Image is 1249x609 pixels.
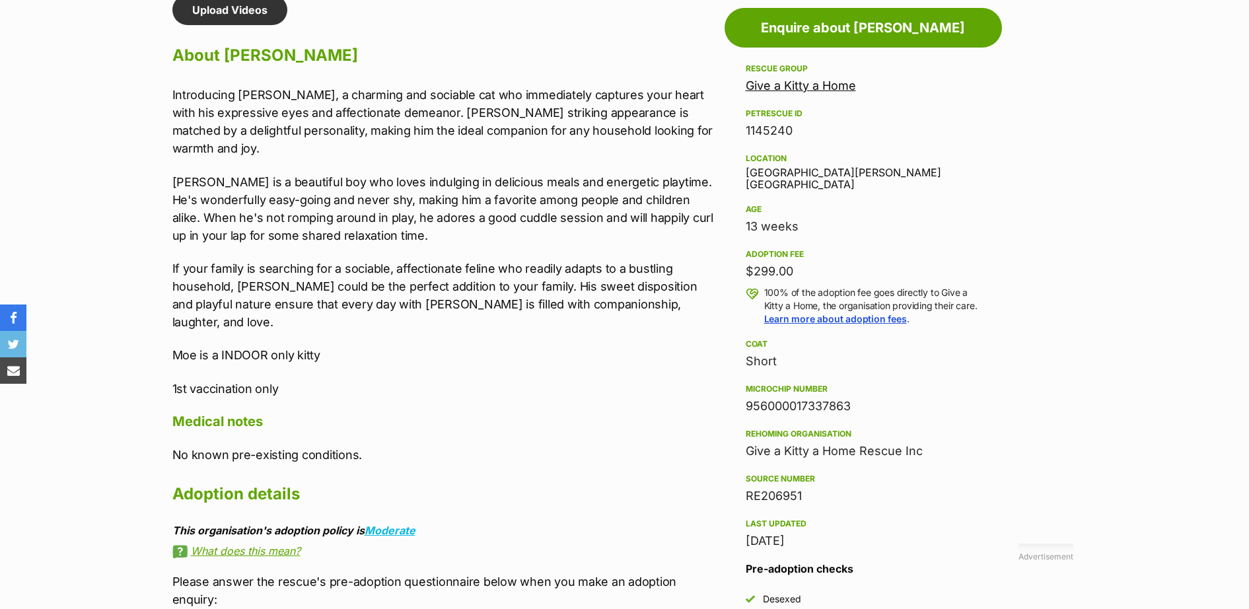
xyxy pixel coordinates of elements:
[172,524,718,536] div: This organisation's adoption policy is
[746,442,981,460] div: Give a Kitty a Home Rescue Inc
[746,262,981,281] div: $299.00
[172,413,718,430] h4: Medical notes
[746,122,981,140] div: 1145240
[746,204,981,215] div: Age
[746,63,981,74] div: Rescue group
[172,41,718,70] h2: About [PERSON_NAME]
[746,151,981,191] div: [GEOGRAPHIC_DATA][PERSON_NAME][GEOGRAPHIC_DATA]
[172,480,718,509] h2: Adoption details
[172,346,718,364] p: Moe is a INDOOR only kitty
[172,545,718,557] a: What does this mean?
[172,573,718,608] p: Please answer the rescue's pre-adoption questionnaire below when you make an adoption enquiry:
[746,79,856,92] a: Give a Kitty a Home
[746,487,981,505] div: RE206951
[746,532,981,550] div: [DATE]
[746,108,981,119] div: PetRescue ID
[746,384,981,394] div: Microchip number
[725,8,1002,48] a: Enquire about [PERSON_NAME]
[746,397,981,415] div: 956000017337863
[746,153,981,164] div: Location
[746,339,981,349] div: Coat
[764,286,981,326] p: 100% of the adoption fee goes directly to Give a Kitty a Home, the organisation providing their c...
[746,249,981,260] div: Adoption fee
[763,592,801,606] div: Desexed
[172,446,718,464] p: No known pre-existing conditions.
[764,313,907,324] a: Learn more about adoption fees
[172,260,718,331] p: If your family is searching for a sociable, affectionate feline who readily adapts to a bustling ...
[746,519,981,529] div: Last updated
[172,173,718,244] p: [PERSON_NAME] is a beautiful boy who loves indulging in delicious meals and energetic playtime. H...
[746,217,981,236] div: 13 weeks
[365,524,415,537] a: Moderate
[746,429,981,439] div: Rehoming organisation
[172,86,718,157] p: Introducing [PERSON_NAME], a charming and sociable cat who immediately captures your heart with h...
[746,561,981,577] h3: Pre-adoption checks
[172,380,718,398] p: 1st vaccination only
[746,352,981,371] div: Short
[746,474,981,484] div: Source number
[746,594,755,604] img: Yes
